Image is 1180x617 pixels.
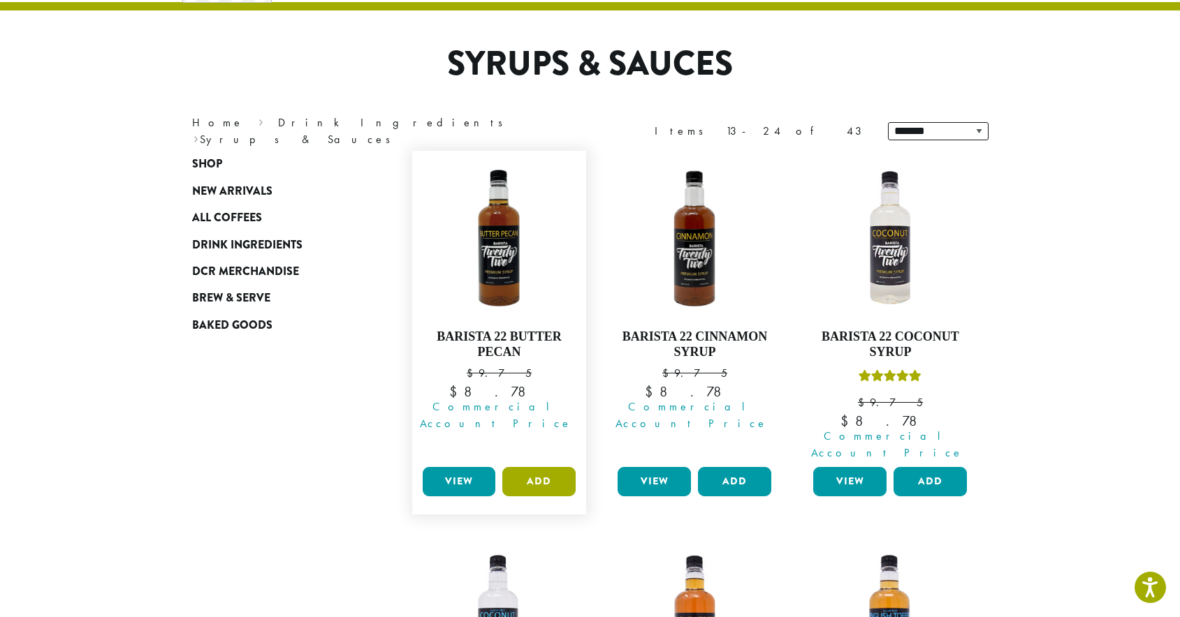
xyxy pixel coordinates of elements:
a: Baked Goods [192,312,360,339]
bdi: 8.78 [840,412,940,430]
a: Barista 22 Cinnamon Syrup $9.75 Commercial Account Price [614,158,775,461]
span: Baked Goods [192,317,272,334]
span: › [258,110,263,131]
a: Barista 22 Coconut SyrupRated 5.00 out of 5 $9.75 Commercial Account Price [810,158,970,461]
bdi: 9.75 [858,395,923,410]
h1: Syrups & Sauces [182,44,999,84]
a: Drink Ingredients [192,231,360,258]
bdi: 9.75 [467,366,532,380]
span: $ [858,395,870,410]
img: B22-Cinnamon-Syrup-1200x-300x300.png [614,158,775,318]
img: COCONUT-300x300.png [810,158,970,318]
span: Commercial Account Price [414,399,580,432]
a: View [423,467,496,496]
a: Barista 22 Butter Pecan $9.75 Commercial Account Price [419,158,580,461]
span: All Coffees [192,209,262,227]
span: Drink Ingredients [192,237,303,254]
h4: Barista 22 Coconut Syrup [810,329,970,359]
button: Add [894,467,967,496]
nav: Breadcrumb [192,114,569,148]
a: View [813,467,887,496]
bdi: 9.75 [662,366,727,380]
a: DCR Merchandise [192,258,360,285]
bdi: 8.78 [645,382,744,401]
span: Commercial Account Price [804,428,970,461]
a: Brew & Serve [192,285,360,311]
img: BUTTER-PECAN-e1659730126236-300x300.png [418,158,579,318]
a: All Coffees [192,205,360,231]
button: Add [698,467,771,496]
h4: Barista 22 Cinnamon Syrup [614,329,775,359]
a: New Arrivals [192,178,360,205]
div: Items 13-24 of 43 [655,123,867,140]
span: Shop [192,156,222,173]
span: $ [840,412,855,430]
span: $ [449,382,464,401]
span: Commercial Account Price [609,399,775,432]
span: $ [467,366,479,380]
div: Rated 5.00 out of 5 [859,368,922,389]
h4: Barista 22 Butter Pecan [419,329,580,359]
span: $ [645,382,660,401]
button: Add [502,467,576,496]
bdi: 8.78 [449,382,548,401]
span: DCR Merchandise [192,263,299,281]
span: › [194,126,198,148]
span: $ [662,366,674,380]
a: Drink Ingredients [278,115,512,130]
span: New Arrivals [192,183,272,200]
span: Brew & Serve [192,290,270,307]
a: Home [192,115,244,130]
a: Shop [192,151,360,177]
a: View [618,467,691,496]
